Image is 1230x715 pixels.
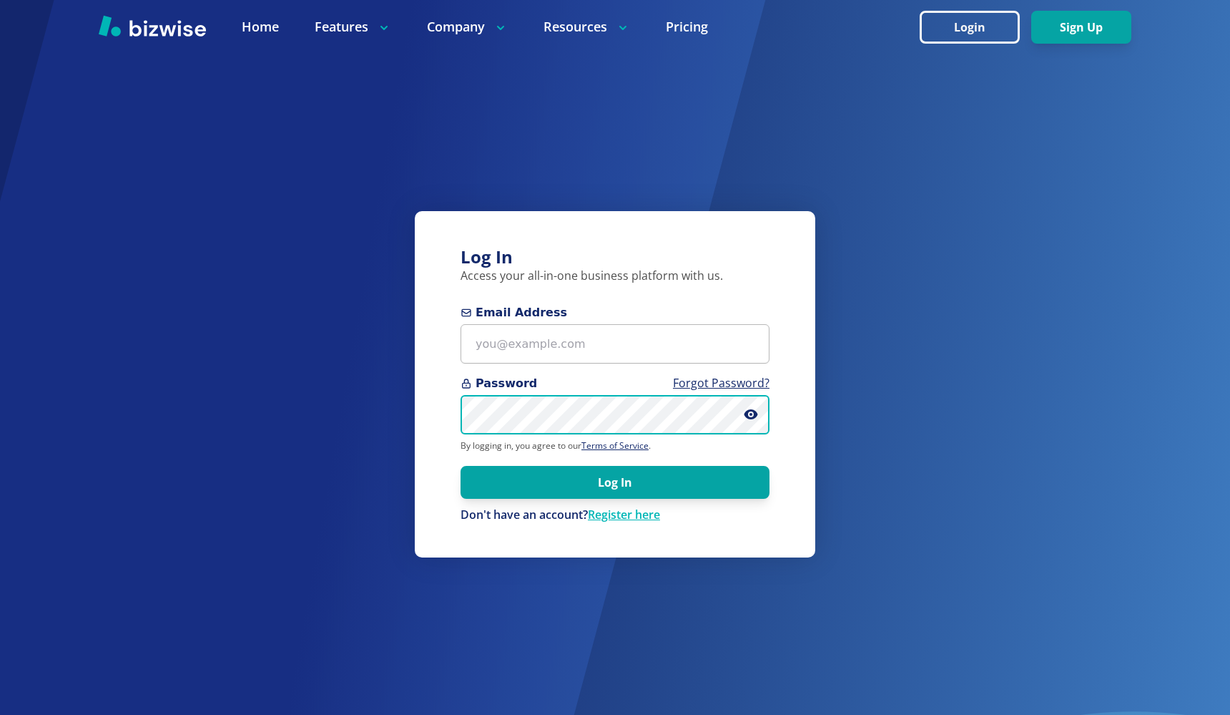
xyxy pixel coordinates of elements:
[461,268,769,284] p: Access your all-in-one business platform with us.
[461,440,769,452] p: By logging in, you agree to our .
[461,304,769,321] span: Email Address
[581,439,649,452] a: Terms of Service
[99,15,206,37] img: Bizwise Logo
[588,507,660,522] a: Register here
[461,507,769,523] p: Don't have an account?
[666,18,708,36] a: Pricing
[242,18,279,36] a: Home
[673,375,769,391] a: Forgot Password?
[427,18,508,36] p: Company
[461,245,769,269] h3: Log In
[461,324,769,364] input: you@example.com
[1031,11,1131,44] button: Sign Up
[315,18,391,36] p: Features
[543,18,630,36] p: Resources
[920,11,1020,44] button: Login
[1031,21,1131,34] a: Sign Up
[461,507,769,523] div: Don't have an account?Register here
[920,21,1031,34] a: Login
[461,466,769,499] button: Log In
[461,375,769,392] span: Password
